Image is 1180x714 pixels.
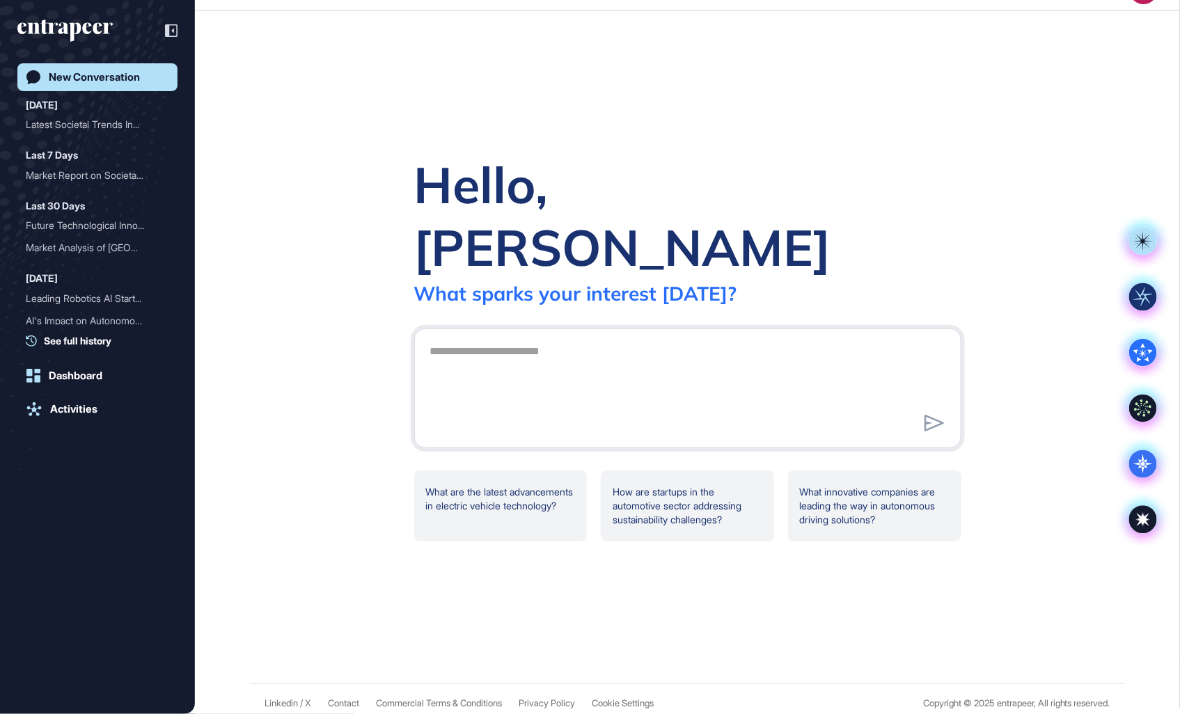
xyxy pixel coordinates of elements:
span: See full history [44,333,111,348]
div: [DATE] [26,97,58,113]
div: What are the latest advancements in electric vehicle technology? [414,470,588,541]
div: Future Technological Inno... [26,214,158,237]
div: Future Technological Innovations in the Automotive Industry by 2035 [26,214,169,237]
div: Market Report on Societal Trends [26,164,169,187]
span: Contact [328,698,359,708]
div: Hello, [PERSON_NAME] [414,153,961,278]
div: New Conversation [49,71,140,84]
a: Privacy Policy [519,698,575,708]
div: Copyright © 2025 entrapeer, All rights reserved. [923,698,1110,708]
div: Leading Robotics AI Start... [26,287,158,310]
a: New Conversation [17,63,178,91]
div: Market Analysis of Japan's Automotive Industry and Related Technologies: Trends, Key Players, and... [26,237,169,259]
a: See full history [26,333,178,348]
div: Activities [50,403,97,415]
div: AI's Impact on Autonomous Driving in the Automotive Industry [26,310,169,332]
div: How are startups in the automotive sector addressing sustainability challenges? [601,470,774,541]
div: Dashboard [49,370,102,382]
div: AI's Impact on Autonomous... [26,310,158,332]
a: Dashboard [17,362,178,390]
div: What sparks your interest [DATE]? [414,281,737,306]
a: Commercial Terms & Conditions [376,698,502,708]
div: What innovative companies are leading the way in autonomous driving solutions? [788,470,961,541]
div: entrapeer-logo [17,19,113,42]
div: Latest Societal Trends Influencing the Automotive Industry [26,113,169,136]
a: Cookie Settings [592,698,654,708]
a: X [305,698,311,708]
span: / [300,698,303,708]
div: Market Analysis of [GEOGRAPHIC_DATA]'... [26,237,158,259]
a: Activities [17,395,178,423]
div: Last 30 Days [26,198,85,214]
div: Market Report on Societal... [26,164,158,187]
a: Linkedin [265,698,298,708]
div: Leading Robotics AI Startups in the USA [26,287,169,310]
div: Latest Societal Trends In... [26,113,158,136]
div: Last 7 Days [26,147,78,164]
div: [DATE] [26,270,58,287]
